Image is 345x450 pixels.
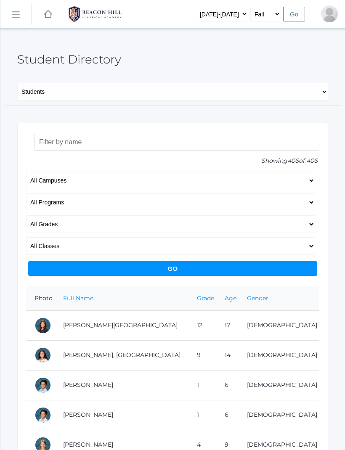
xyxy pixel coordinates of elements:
div: Charlotte Abdulla [34,317,51,334]
input: Filter by name [34,134,319,151]
a: Full Name [63,294,93,302]
td: 1 [188,400,216,430]
div: Phoenix Abdulla [34,347,51,364]
span: 406 [287,157,299,164]
td: 1 [188,370,216,400]
td: [DEMOGRAPHIC_DATA] [239,310,319,340]
input: Go [283,7,305,21]
td: 6 [216,370,239,400]
input: Go [28,261,317,276]
td: 14 [216,340,239,370]
td: [PERSON_NAME][GEOGRAPHIC_DATA] [55,310,188,340]
td: [DEMOGRAPHIC_DATA] [239,340,319,370]
a: Grade [197,294,214,302]
td: [DEMOGRAPHIC_DATA] [239,400,319,430]
a: Gender [247,294,268,302]
td: [DEMOGRAPHIC_DATA] [239,370,319,400]
a: Age [225,294,236,302]
img: BHCALogos-05-308ed15e86a5a0abce9b8dd61676a3503ac9727e845dece92d48e8588c001991.png [64,4,127,25]
td: [PERSON_NAME] [55,400,188,430]
td: 17 [216,310,239,340]
td: 6 [216,400,239,430]
td: 12 [188,310,216,340]
td: 9 [188,340,216,370]
p: Showing of 406 [34,156,319,165]
td: [PERSON_NAME], [GEOGRAPHIC_DATA] [55,340,188,370]
div: Grayson Abrea [34,407,51,424]
div: Dominic Abrea [34,377,51,394]
h2: Student Directory [17,53,121,66]
div: Rachel Culver [321,5,338,22]
td: [PERSON_NAME] [55,370,188,400]
th: Photo [26,286,55,311]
